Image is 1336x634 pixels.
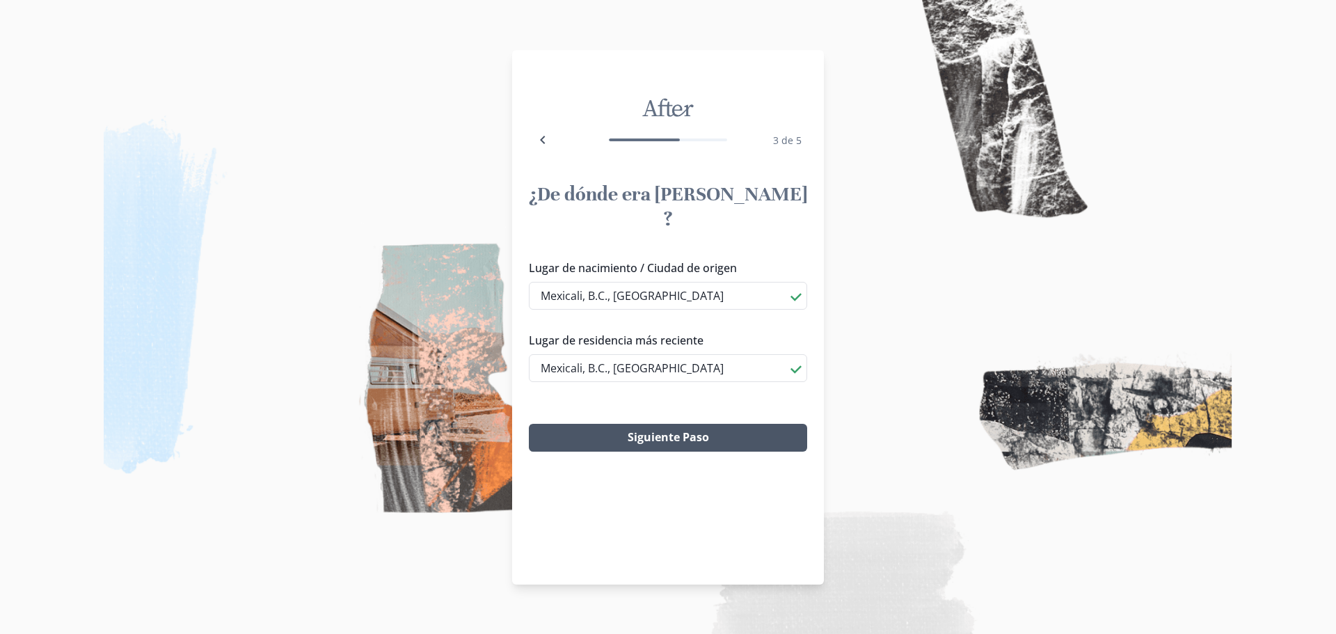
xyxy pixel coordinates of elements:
h1: ¿De dónde era [PERSON_NAME] ? [529,182,807,232]
button: Siguiente Paso [529,424,807,452]
button: Back [529,126,557,154]
label: Lugar de nacimiento / Ciudad de origen [529,260,799,276]
span: 3 de 5 [773,134,802,147]
label: Lugar de residencia más reciente [529,332,799,349]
